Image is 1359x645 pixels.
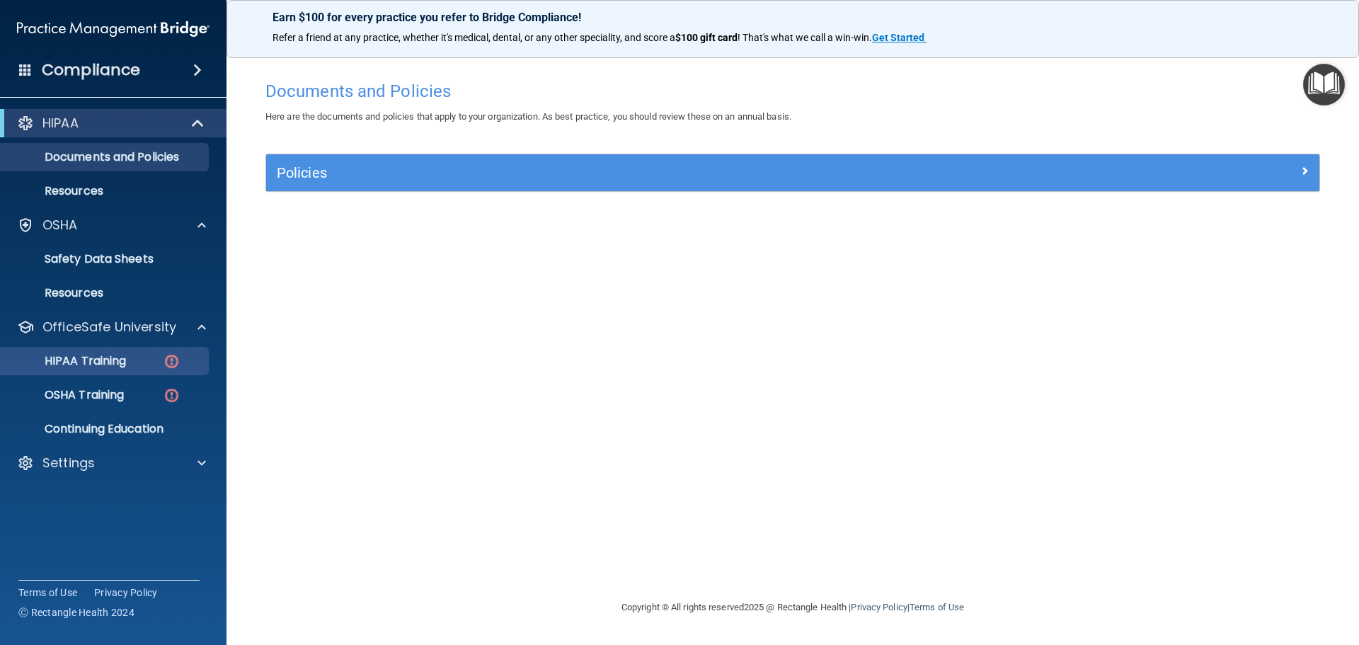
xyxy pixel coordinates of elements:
[277,165,1045,181] h5: Policies
[872,32,924,43] strong: Get Started
[265,111,791,122] span: Here are the documents and policies that apply to your organization. As best practice, you should...
[273,11,1313,24] p: Earn $100 for every practice you refer to Bridge Compliance!
[17,15,210,43] img: PMB logo
[9,388,124,402] p: OSHA Training
[18,586,77,600] a: Terms of Use
[738,32,872,43] span: ! That's what we call a win-win.
[17,319,206,336] a: OfficeSafe University
[675,32,738,43] strong: $100 gift card
[9,354,126,368] p: HIPAA Training
[851,602,907,612] a: Privacy Policy
[277,161,1309,184] a: Policies
[273,32,675,43] span: Refer a friend at any practice, whether it's medical, dental, or any other speciality, and score a
[42,455,95,472] p: Settings
[1303,64,1345,105] button: Open Resource Center
[872,32,927,43] a: Get Started
[18,605,134,620] span: Ⓒ Rectangle Health 2024
[94,586,158,600] a: Privacy Policy
[910,602,964,612] a: Terms of Use
[42,319,176,336] p: OfficeSafe University
[42,217,78,234] p: OSHA
[42,115,79,132] p: HIPAA
[17,115,205,132] a: HIPAA
[17,217,206,234] a: OSHA
[17,455,206,472] a: Settings
[163,387,180,404] img: danger-circle.6113f641.png
[9,422,202,436] p: Continuing Education
[42,60,140,80] h4: Compliance
[534,585,1051,630] div: Copyright © All rights reserved 2025 @ Rectangle Health | |
[9,286,202,300] p: Resources
[265,82,1320,101] h4: Documents and Policies
[9,150,202,164] p: Documents and Policies
[9,252,202,266] p: Safety Data Sheets
[163,353,180,370] img: danger-circle.6113f641.png
[9,184,202,198] p: Resources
